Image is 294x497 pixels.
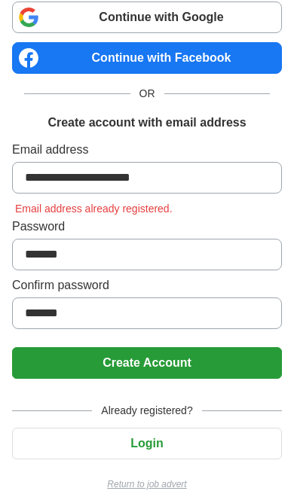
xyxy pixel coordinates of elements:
a: Continue with Google [12,2,282,33]
span: Email address already registered. [12,203,176,215]
span: Already registered? [92,403,201,419]
a: Login [12,437,282,450]
a: Return to job advert [12,477,282,491]
button: Create Account [12,347,282,379]
a: Continue with Facebook [12,42,282,74]
span: OR [130,86,164,102]
h1: Create account with email address [47,114,246,132]
button: Login [12,428,282,459]
label: Password [12,218,282,236]
label: Email address [12,141,282,159]
label: Confirm password [12,276,282,294]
